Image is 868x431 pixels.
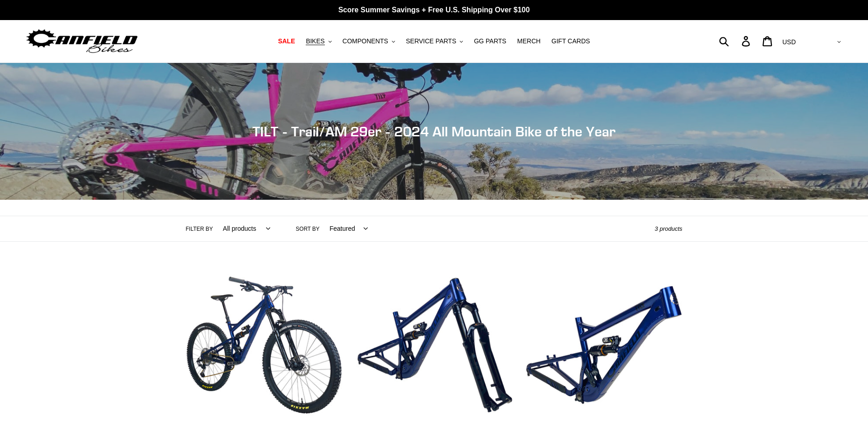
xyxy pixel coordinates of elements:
[513,35,545,47] a: MERCH
[724,31,747,51] input: Search
[186,225,213,233] label: Filter by
[338,35,400,47] button: COMPONENTS
[25,27,139,56] img: Canfield Bikes
[252,123,616,140] span: TILT - Trail/AM 29er - 2024 All Mountain Bike of the Year
[278,37,295,45] span: SALE
[469,35,511,47] a: GG PARTS
[551,37,590,45] span: GIFT CARDS
[273,35,299,47] a: SALE
[401,35,467,47] button: SERVICE PARTS
[655,225,683,232] span: 3 products
[296,225,319,233] label: Sort by
[406,37,456,45] span: SERVICE PARTS
[547,35,595,47] a: GIFT CARDS
[306,37,324,45] span: BIKES
[301,35,336,47] button: BIKES
[343,37,388,45] span: COMPONENTS
[474,37,506,45] span: GG PARTS
[517,37,540,45] span: MERCH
